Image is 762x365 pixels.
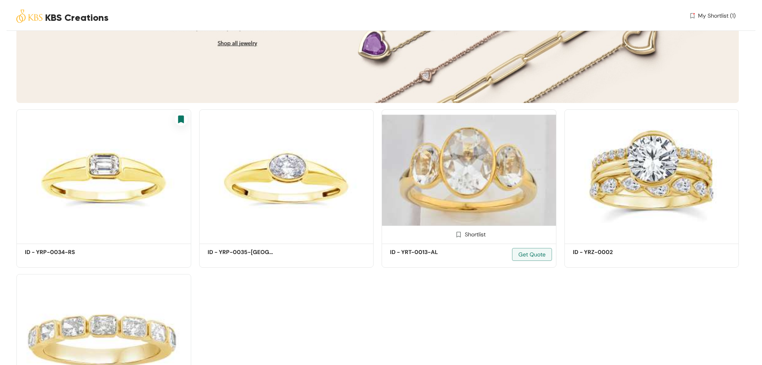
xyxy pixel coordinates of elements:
h5: ID - YRZ-0002 [573,248,641,256]
h5: ID - YRT-0013-AL [390,248,458,256]
button: Get Quote [512,248,552,261]
img: 2369ccaf-db6a-4668-b460-ff208548b8e0 [382,109,556,242]
span: KBS Creations [45,10,108,25]
img: c5383d2e-f8ee-4162-9081-c9237f517b1f [564,109,739,242]
h5: ID - YRP-0034-RS [25,248,93,256]
img: Buyer Portal [16,3,42,29]
span: My Shortlist (1) [698,12,736,20]
img: 3cae5ff5-8e5a-4523-8de3-159caa85a50f [199,109,374,242]
img: 8a3761de-66c6-4517-9f20-ca293799c6cc [16,109,191,242]
img: Shortlist [455,231,462,238]
div: Shortlist [452,230,486,238]
img: Shortlist [176,114,186,125]
h5: ID - YRP-0035-[GEOGRAPHIC_DATA] [208,248,276,256]
span: Get Quote [518,250,546,259]
img: wishlist [689,12,696,20]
